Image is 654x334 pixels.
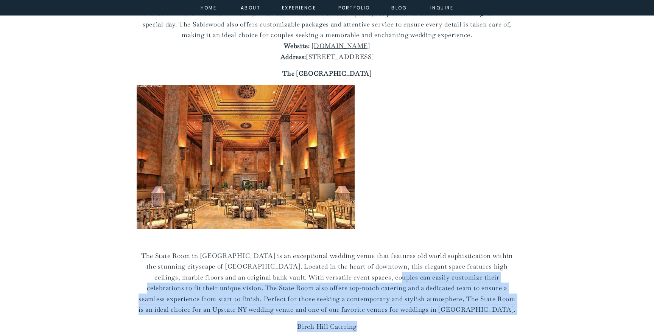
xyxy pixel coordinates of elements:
[386,4,413,11] a: Blog
[312,42,370,50] a: [DOMAIN_NAME]
[137,250,517,315] p: The State Room in [GEOGRAPHIC_DATA] is an exceptional wedding venue that features old world sophi...
[198,4,219,11] a: home
[282,4,313,11] a: experience
[282,69,372,78] strong: The [GEOGRAPHIC_DATA]
[428,4,456,11] a: inquire
[241,4,258,11] a: about
[280,53,307,61] strong: Address:
[137,321,517,332] p: Birch Hill Catering
[338,4,371,11] a: portfolio
[284,42,310,50] strong: Website:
